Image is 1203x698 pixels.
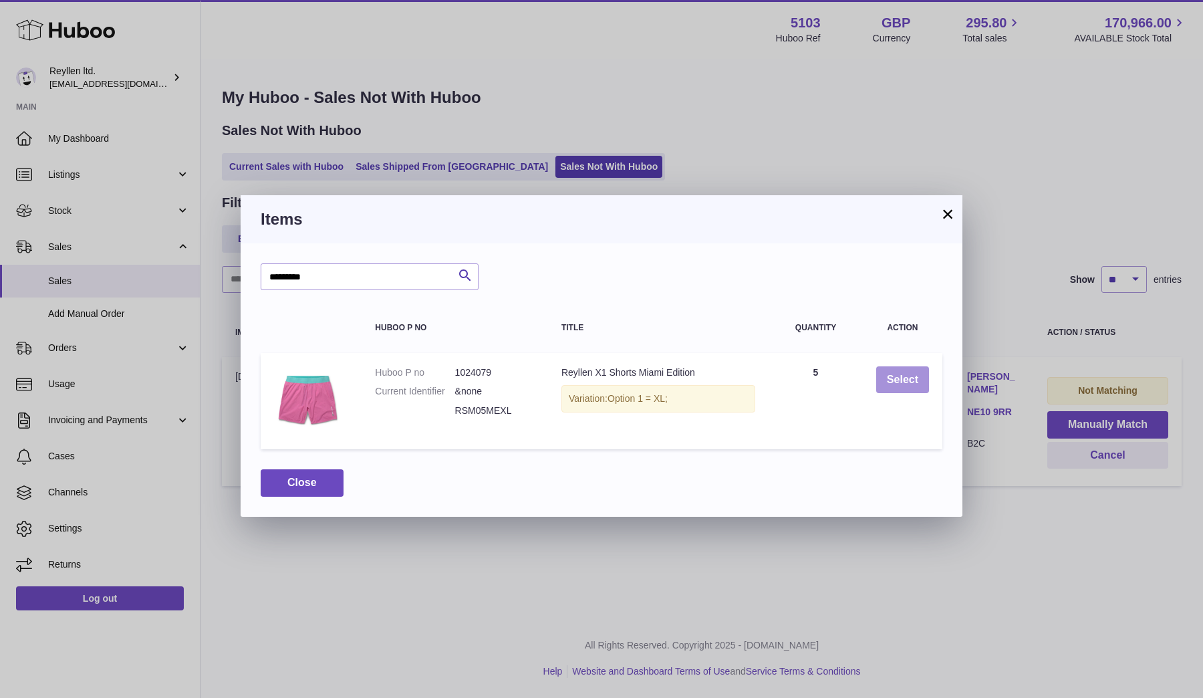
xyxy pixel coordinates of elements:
span: Option 1 = XL; [608,393,668,404]
dd: RSM05MEXL [455,404,535,417]
th: Huboo P no [362,310,548,346]
dt: Huboo P no [375,366,454,379]
button: Select [876,366,929,394]
dd: &none [455,385,535,398]
img: Reyllen X1 Shorts Miami Edition [274,366,341,433]
button: × [940,206,956,222]
div: Reyllen X1 Shorts Miami Edition [561,366,755,379]
td: 5 [769,353,863,450]
div: Variation: [561,385,755,413]
h3: Items [261,209,942,230]
button: Close [261,469,344,497]
th: Quantity [769,310,863,346]
th: Action [863,310,942,346]
th: Title [548,310,769,346]
dd: 1024079 [455,366,535,379]
span: Close [287,477,317,488]
dt: Current Identifier [375,385,454,398]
